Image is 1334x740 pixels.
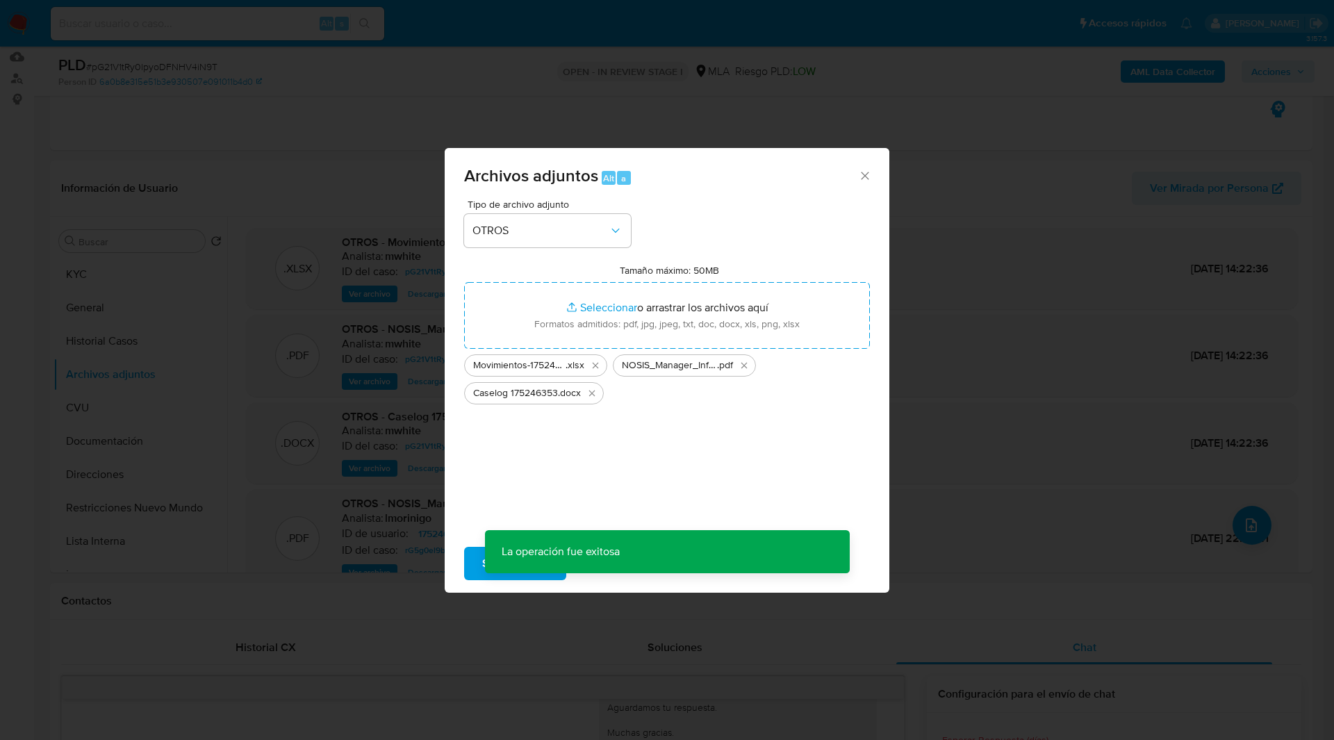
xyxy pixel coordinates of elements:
[621,172,626,185] span: a
[468,199,634,209] span: Tipo de archivo adjunto
[464,163,598,188] span: Archivos adjuntos
[464,214,631,247] button: OTROS
[717,359,733,372] span: .pdf
[473,386,558,400] span: Caselog 175246353
[620,264,719,277] label: Tamaño máximo: 50MB
[473,359,566,372] span: Movimientos-175246353
[603,172,614,185] span: Alt
[587,357,604,374] button: Eliminar Movimientos-175246353.xlsx
[482,548,548,579] span: Subir archivo
[464,547,566,580] button: Subir archivo
[858,169,871,181] button: Cerrar
[584,385,600,402] button: Eliminar Caselog 175246353.docx
[485,530,636,573] p: La operación fue exitosa
[622,359,717,372] span: NOSIS_Manager_InformeIndividual_20176768003_654925_20250722144635
[558,386,581,400] span: .docx
[472,224,609,238] span: OTROS
[566,359,584,372] span: .xlsx
[736,357,752,374] button: Eliminar NOSIS_Manager_InformeIndividual_20176768003_654925_20250722144635.pdf
[464,349,870,404] ul: Archivos seleccionados
[590,548,635,579] span: Cancelar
